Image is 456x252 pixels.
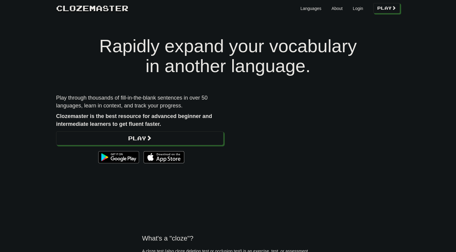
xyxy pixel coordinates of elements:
strong: Clozemaster is the best resource for advanced beginner and intermediate learners to get fluent fa... [56,113,212,127]
img: Get it on Google Play [95,148,142,166]
p: Play through thousands of fill-in-the-blank sentences in over 50 languages, learn in context, and... [56,94,223,110]
a: Login [353,5,363,11]
h2: What's a "cloze"? [142,234,314,242]
a: Play [56,131,223,145]
a: Languages [300,5,321,11]
img: Download_on_the_App_Store_Badge_US-UK_135x40-25178aeef6eb6b83b96f5f2d004eda3bffbb37122de64afbaef7... [144,151,184,163]
a: Clozemaster [56,2,128,14]
a: Play [373,3,400,13]
a: About [331,5,343,11]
